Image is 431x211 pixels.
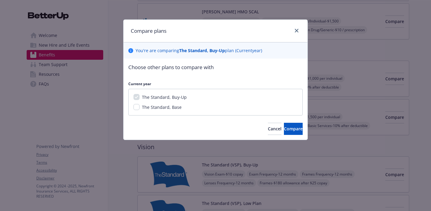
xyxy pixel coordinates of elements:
p: Choose other plans to compare with [128,63,303,71]
a: close [293,27,300,34]
span: The Standard, Base [142,104,182,110]
p: You ' re are comparing plan ( Current year) [136,47,262,54]
span: The Standard, Buy-Up [142,94,187,100]
button: Compare [284,123,303,135]
span: Compare [284,126,303,132]
b: The Standard, Buy-Up [179,48,225,53]
h1: Compare plans [131,27,166,35]
p: Current year [128,81,303,86]
span: Cancel [268,126,281,132]
button: Cancel [268,123,281,135]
